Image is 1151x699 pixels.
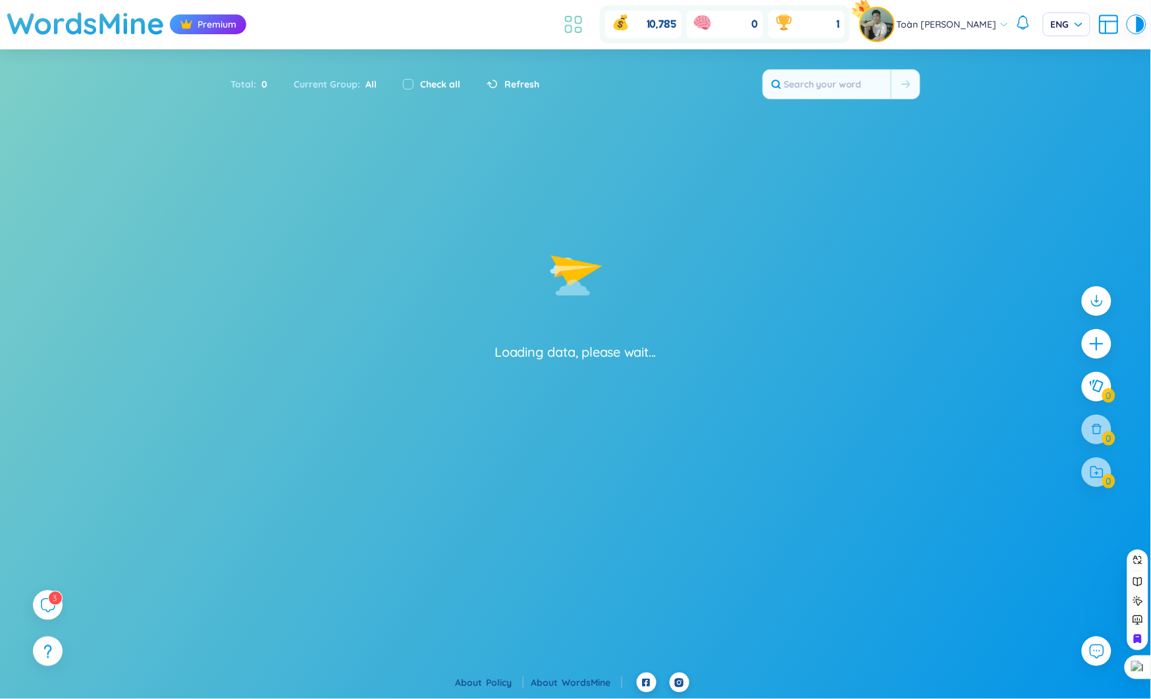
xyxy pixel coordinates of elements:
[647,17,676,32] span: 10,785
[487,677,523,688] a: Policy
[360,78,377,90] span: All
[49,592,62,605] sup: 3
[53,593,57,603] span: 3
[281,70,390,98] div: Current Group :
[836,17,840,32] span: 1
[861,8,894,41] img: avatar
[1051,18,1083,31] span: ENG
[504,77,539,91] span: Refresh
[495,343,656,361] div: Loading data, please wait...
[456,675,523,690] div: About
[562,677,622,688] a: WordsMine
[180,18,193,31] img: crown icon
[1088,336,1105,352] span: plus
[763,70,891,99] input: Search your word
[531,675,622,690] div: About
[420,77,460,91] label: Check all
[170,14,246,34] div: Premium
[256,77,267,91] span: 0
[897,17,997,32] span: Toàn [PERSON_NAME]
[230,70,281,98] div: Total :
[751,17,758,32] span: 0
[861,8,897,41] a: avatarpro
